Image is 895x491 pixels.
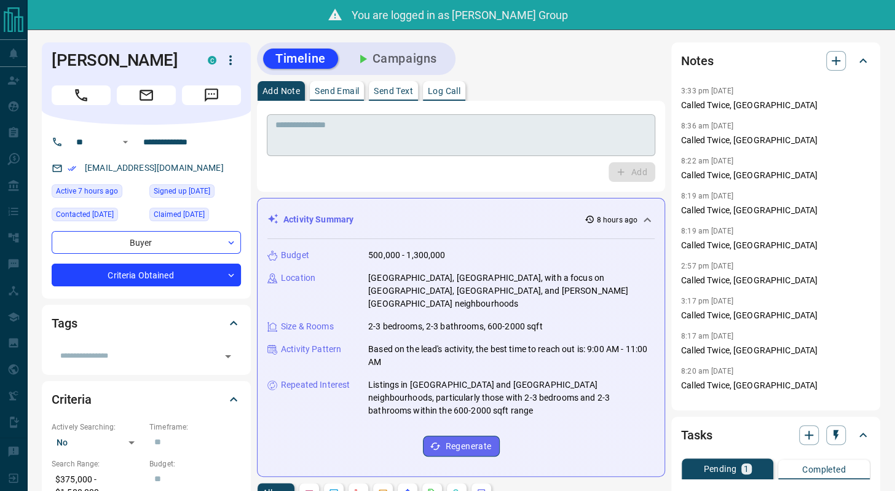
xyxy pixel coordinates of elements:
p: Called Twice, [GEOGRAPHIC_DATA] [681,344,870,357]
p: Timeframe: [149,422,241,433]
div: Activity Summary8 hours ago [267,208,655,231]
p: Activity Summary [283,213,353,226]
h2: Notes [681,51,713,71]
p: Budget: [149,458,241,469]
p: Called Twice, [GEOGRAPHIC_DATA] [681,134,870,147]
span: Email [117,85,176,105]
p: 8:19 am [DATE] [681,192,733,200]
p: Activity Pattern [281,343,341,356]
h2: Criteria [52,390,92,409]
div: Mon Jun 23 2025 [52,208,143,225]
p: Called Twice, [GEOGRAPHIC_DATA] [681,239,870,252]
span: Message [182,85,241,105]
p: 8:17 am [DATE] [681,332,733,340]
span: Call [52,85,111,105]
p: 2:57 pm [DATE] [681,262,733,270]
p: Search Range: [52,458,143,469]
div: Tags [52,308,241,338]
p: Pending [703,465,736,473]
span: You are logged in as [PERSON_NAME] Group [352,9,568,22]
p: 3:17 pm [DATE] [681,297,733,305]
p: Size & Rooms [281,320,334,333]
div: Tasks [681,420,870,450]
p: Called Twice, [GEOGRAPHIC_DATA] [681,379,870,392]
p: [GEOGRAPHIC_DATA], [GEOGRAPHIC_DATA], with a focus on [GEOGRAPHIC_DATA], [GEOGRAPHIC_DATA], and [... [368,272,655,310]
h2: Tags [52,313,77,333]
p: Send Text [374,87,413,95]
p: Called Twice, [GEOGRAPHIC_DATA] [681,99,870,112]
p: Add Note [262,87,300,95]
p: 8:36 am [DATE] [681,122,733,130]
p: Called Twice, [GEOGRAPHIC_DATA] [681,309,870,322]
p: Listings in [GEOGRAPHIC_DATA] and [GEOGRAPHIC_DATA] neighbourhoods, particularly those with 2-3 b... [368,379,655,417]
p: Location [281,272,315,285]
p: 500,000 - 1,300,000 [368,249,446,262]
span: Active 7 hours ago [56,185,118,197]
span: Claimed [DATE] [154,208,205,221]
p: 1 [744,465,749,473]
div: Wed Aug 13 2025 [52,184,143,202]
p: 9:15 am [DATE] [681,402,733,410]
p: 8:19 am [DATE] [681,227,733,235]
button: Timeline [263,49,338,69]
p: 8:20 am [DATE] [681,367,733,375]
p: Repeated Interest [281,379,350,391]
div: Criteria Obtained [52,264,241,286]
div: Buyer [52,231,241,254]
h2: Tasks [681,425,712,445]
div: Mon Jun 23 2025 [149,184,241,202]
button: Regenerate [423,436,500,457]
button: Open [118,135,133,149]
button: Open [219,348,237,365]
div: Criteria [52,385,241,414]
div: Mon Jun 23 2025 [149,208,241,225]
a: [EMAIL_ADDRESS][DOMAIN_NAME] [85,163,224,173]
div: No [52,433,143,452]
button: Campaigns [343,49,449,69]
p: Called Twice, [GEOGRAPHIC_DATA] [681,169,870,182]
p: Send Email [315,87,359,95]
p: Log Call [428,87,460,95]
h1: [PERSON_NAME] [52,50,189,70]
span: Signed up [DATE] [154,185,210,197]
svg: Email Verified [68,164,76,173]
p: Based on the lead's activity, the best time to reach out is: 9:00 AM - 11:00 AM [368,343,655,369]
p: Called Twice, [GEOGRAPHIC_DATA] [681,274,870,287]
p: 2-3 bedrooms, 2-3 bathrooms, 600-2000 sqft [368,320,543,333]
span: Contacted [DATE] [56,208,114,221]
div: Notes [681,46,870,76]
div: condos.ca [208,56,216,65]
p: 8:22 am [DATE] [681,157,733,165]
p: 8 hours ago [597,214,637,226]
p: Called Twice, [GEOGRAPHIC_DATA] [681,204,870,217]
p: Completed [802,465,846,474]
p: Actively Searching: [52,422,143,433]
p: Budget [281,249,309,262]
p: 3:33 pm [DATE] [681,87,733,95]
